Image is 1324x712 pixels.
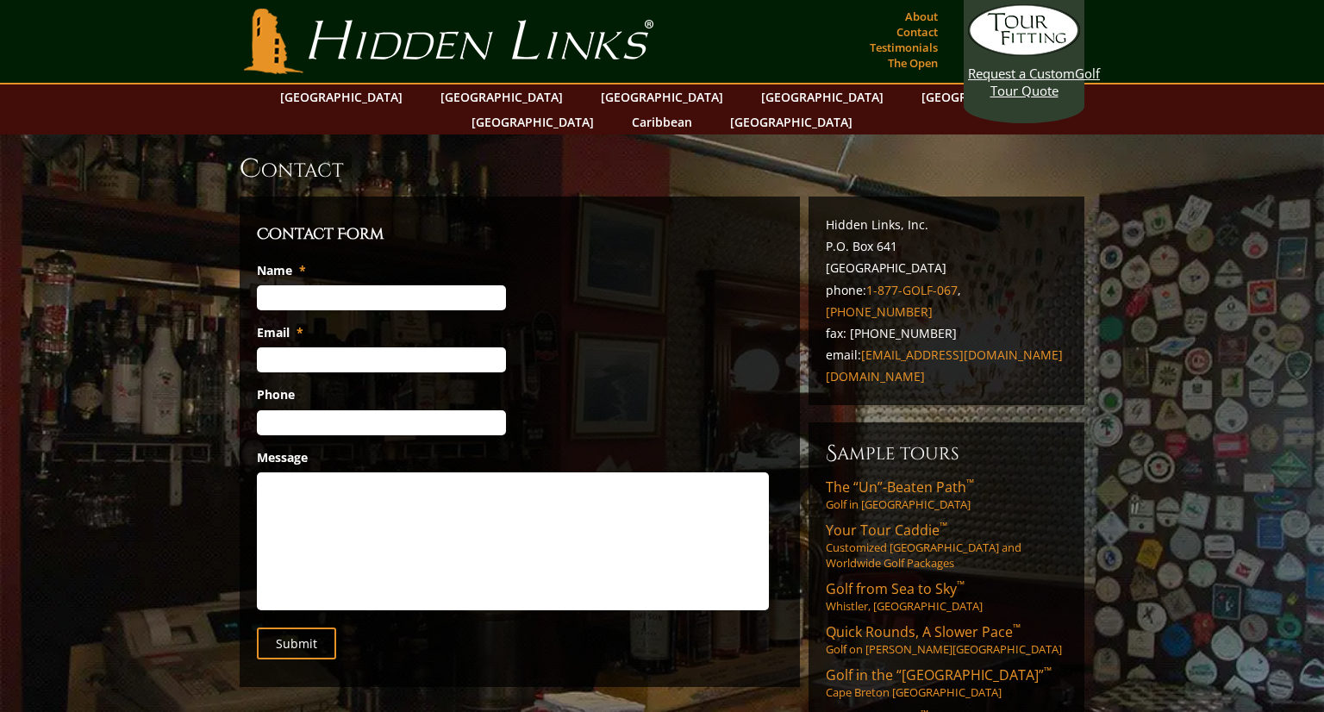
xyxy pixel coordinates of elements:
span: Golf in the “[GEOGRAPHIC_DATA]” [826,665,1052,684]
a: Request a CustomGolf Tour Quote [968,4,1080,99]
a: About [901,4,942,28]
span: The “Un”-Beaten Path [826,478,974,497]
a: Caribbean [623,109,701,134]
p: Hidden Links, Inc. P.O. Box 641 [GEOGRAPHIC_DATA] phone: , fax: [PHONE_NUMBER] email: [826,214,1067,388]
input: Submit [257,628,336,659]
a: Testimonials [865,35,942,59]
a: 1-877-GOLF-067 [866,282,958,298]
a: Golf from Sea to Sky™Whistler, [GEOGRAPHIC_DATA] [826,579,1067,614]
a: [EMAIL_ADDRESS][DOMAIN_NAME] [861,347,1063,363]
a: [GEOGRAPHIC_DATA] [753,84,892,109]
a: [GEOGRAPHIC_DATA] [432,84,571,109]
h6: Sample Tours [826,440,1067,467]
sup: ™ [966,476,974,490]
a: Golf in the “[GEOGRAPHIC_DATA]”™Cape Breton [GEOGRAPHIC_DATA] [826,665,1067,700]
label: Phone [257,387,295,403]
h3: Contact Form [257,222,783,247]
span: Request a Custom [968,65,1075,82]
a: Quick Rounds, A Slower Pace™Golf on [PERSON_NAME][GEOGRAPHIC_DATA] [826,622,1067,657]
sup: ™ [1013,621,1021,635]
label: Email [257,325,303,340]
a: Your Tour Caddie™Customized [GEOGRAPHIC_DATA] and Worldwide Golf Packages [826,521,1067,571]
sup: ™ [940,519,947,534]
a: [PHONE_NUMBER] [826,303,933,320]
label: Name [257,263,306,278]
label: Message [257,450,308,465]
a: [GEOGRAPHIC_DATA] [272,84,411,109]
a: The Open [884,51,942,75]
a: [DOMAIN_NAME] [826,368,925,384]
a: [GEOGRAPHIC_DATA] [592,84,732,109]
span: Quick Rounds, A Slower Pace [826,622,1021,641]
h1: Contact [240,152,1084,186]
span: Your Tour Caddie [826,521,947,540]
a: [GEOGRAPHIC_DATA] [721,109,861,134]
sup: ™ [1044,664,1052,678]
a: [GEOGRAPHIC_DATA] [463,109,603,134]
a: The “Un”-Beaten Path™Golf in [GEOGRAPHIC_DATA] [826,478,1067,512]
sup: ™ [957,578,965,592]
span: Golf from Sea to Sky [826,579,965,598]
a: [GEOGRAPHIC_DATA] [913,84,1052,109]
a: Contact [892,20,942,44]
